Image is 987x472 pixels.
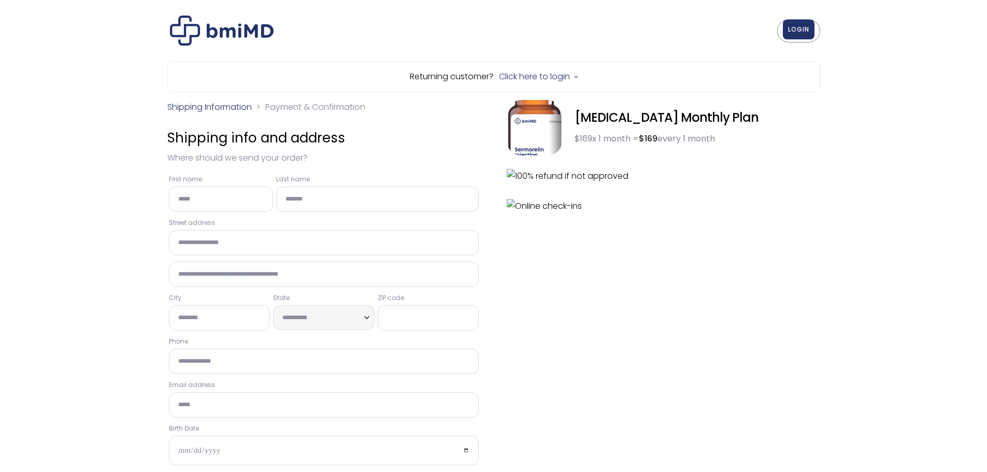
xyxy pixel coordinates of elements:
[167,151,481,165] p: Where should we send your order?
[507,199,820,223] img: Online check-ins
[169,424,479,433] label: Birth Date
[276,175,479,184] label: Last name
[273,293,375,303] label: State
[575,110,820,125] div: [MEDICAL_DATA] Monthly Plan
[167,101,252,113] a: Shipping Information
[639,133,645,145] span: $
[169,218,479,227] label: Street address
[507,169,820,193] img: 100% refund if not approved
[256,101,261,113] span: >
[507,100,562,155] img: Sermorelin Monthly Plan
[499,69,570,84] a: Click here to login
[169,293,270,303] label: City
[788,25,809,34] span: LOGIN
[378,293,479,303] label: ZIP code
[167,125,481,151] h3: Shipping info and address
[783,20,814,39] a: LOGIN
[575,133,820,145] div: x 1 month = every 1 month
[575,133,592,145] bdi: 169
[639,133,657,145] bdi: 169
[169,337,479,346] label: Phone
[169,380,479,390] label: Email address
[575,133,580,145] span: $
[169,175,274,184] label: First name
[167,61,820,92] div: Returning customer?
[170,16,274,46] img: Checkout
[265,101,365,113] span: Payment & Confirmation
